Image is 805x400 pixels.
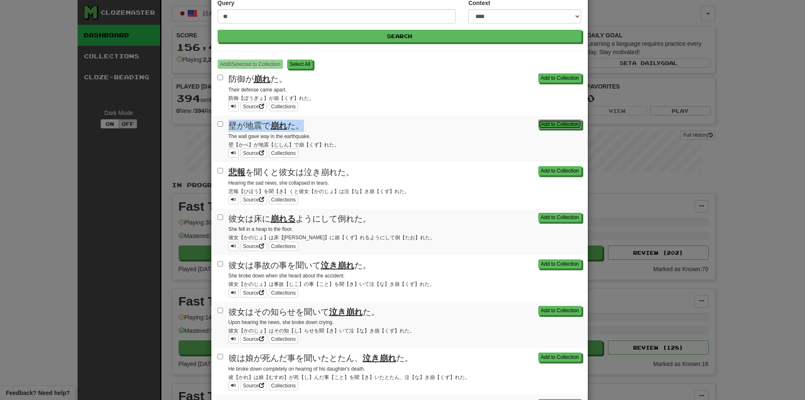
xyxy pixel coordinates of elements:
[229,319,334,325] small: Upon hearing the news, she broke down crying.
[538,73,582,83] button: Add to Collection
[229,366,365,372] small: He broke down completely on hearing of his daughter's death.
[269,149,299,158] button: Collections
[229,142,339,148] small: 壁【かべ】が地震【じしん】で崩【くず】れた。
[241,195,267,204] a: Source
[269,195,299,204] button: Collections
[229,74,287,84] span: 防御が た。
[229,328,415,334] small: 彼女【かのじょ】はその知【し】らせを聞【き】いて泣【な】き崩【くず】れた。
[229,235,436,241] small: 彼女【かのじょ】は床【[PERSON_NAME]】に崩【くず】れるようにして倒【たお】れた。
[229,307,379,316] span: 彼女はその知らせを聞いて た。
[229,167,354,177] span: を聞くと彼女は泣き崩れた。
[329,307,363,316] u: 泣き崩れ
[241,242,267,251] a: Source
[270,214,296,223] u: 崩れる
[269,102,299,111] button: Collections
[229,133,311,139] small: The wall gave way in the earthquake.
[363,353,396,363] u: 泣き崩れ
[229,226,293,232] small: She fell in a heap to the floor.
[229,87,287,93] small: Their defense came apart.
[241,102,267,111] a: Source
[229,167,245,177] u: 悲報
[229,281,435,287] small: 彼女【かのじょ】は事故【じこ】の事【こと】を聞【き】いて泣【な】き崩【くず】れた。
[538,166,582,175] button: Add to Collection
[218,60,283,69] button: Add0Selected to Collection
[269,242,299,251] button: Collections
[229,95,314,101] small: 防御【ぼうぎょ】が崩【くず】れた。
[269,288,299,298] button: Collections
[218,30,582,42] button: Search
[287,60,313,69] button: Select All
[229,188,410,194] small: 悲報【ひほう】を聞【き】くと彼女【かのじょ】は泣【な】き崩【くず】れた。
[270,121,287,130] u: 崩れ
[241,288,267,298] a: Source
[229,180,329,186] small: Hearing the sad news, she collapsed in tears.
[538,120,582,129] button: Add to Collection
[538,353,582,362] button: Add to Collection
[538,213,582,222] button: Add to Collection
[538,259,582,269] button: Add to Collection
[229,121,304,130] span: 壁が地震で た。
[229,261,371,270] span: 彼女は事故の事を聞いて た。
[269,381,299,390] button: Collections
[241,335,267,344] a: Source
[229,273,345,279] small: She broke down when she heard about the accident.
[241,149,267,158] a: Source
[269,335,299,344] button: Collections
[229,374,470,380] small: 彼【かれ】は娘【むすめ】が死【し】んだ事【こと】を聞【き】いたとたん、泣【な】き崩【くず】れた。
[321,261,354,270] u: 泣き崩れ
[229,353,413,363] span: 彼は娘が死んだ事を聞いたとたん、 た。
[241,381,267,390] a: Source
[538,306,582,315] button: Add to Collection
[229,214,371,223] span: 彼女は床に ようにして倒れた。
[254,74,270,84] u: 崩れ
